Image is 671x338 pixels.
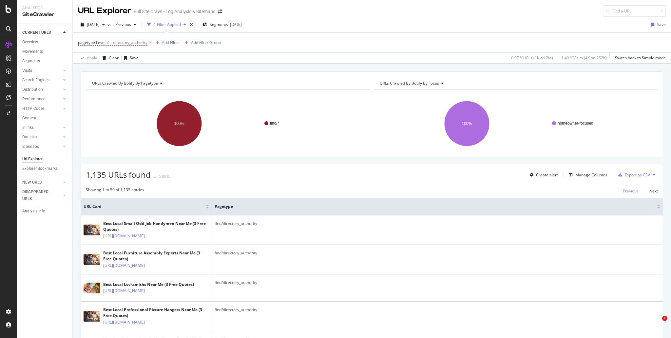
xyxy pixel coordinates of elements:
text: 100% [462,121,472,126]
img: main image [84,311,100,322]
button: Switch back to Simple mode [612,53,666,63]
div: find/directory_authority [215,250,660,256]
div: Url Explorer [22,156,43,163]
a: Performance [22,96,61,103]
div: 1.49 % Visits ( 4K on 262K ) [561,55,607,61]
div: arrow-right-arrow-left [218,9,222,14]
text: find/* [270,121,279,126]
h4: URLs Crawled By Botify By focus [378,78,652,89]
img: main image [84,254,100,265]
button: 1 Filter Applied [144,19,189,30]
a: Overview [22,39,68,46]
img: main image [84,283,100,293]
button: Clear [100,53,119,63]
span: Previous [113,22,131,27]
h4: URLs Crawled By Botify By pagetype [91,78,364,89]
input: Find a URL [603,5,666,17]
div: Explorer Bookmarks [22,165,58,172]
div: Clear [109,55,119,61]
div: find/directory_authority [215,221,660,227]
div: Movements [22,48,43,55]
span: pagetype Level 2 [78,40,109,45]
span: URL Card [84,204,204,209]
div: Switch back to Simple mode [615,55,666,61]
text: homeowner-focused [558,121,593,126]
svg: A chart. [86,95,370,152]
a: HTTP Codes [22,105,61,112]
div: Distribution [22,86,43,93]
div: 1 Filter Applied [154,22,181,27]
div: Analysis Info [22,208,45,215]
a: [URL][DOMAIN_NAME] [103,262,145,269]
span: pagetype [215,204,647,209]
div: 0.07 % URLs ( 1K on 2M ) [511,55,553,61]
a: DISAPPEARED URLS [22,189,61,202]
span: URLs Crawled By Botify By pagetype [92,80,158,86]
button: Create alert [527,169,558,180]
div: find/directory_authority [215,307,660,313]
a: Outlinks [22,134,61,141]
div: CURRENT URLS [22,29,51,36]
span: 1 [662,316,667,321]
a: NEW URLS [22,179,61,186]
a: Visits [22,67,61,74]
div: [DATE] [230,22,242,27]
div: Save [657,22,666,27]
iframe: Intercom live chat [649,316,664,331]
button: Export as CSV [616,169,650,180]
div: Manage Columns [575,172,607,178]
button: Segments[DATE] [200,19,244,30]
img: Equal [153,176,156,178]
img: main image [84,225,100,235]
a: Analysis Info [22,208,68,215]
div: Segments [22,58,40,65]
a: Search Engines [22,77,61,84]
a: [URL][DOMAIN_NAME] [103,319,145,326]
a: Segments [22,58,68,65]
a: CURRENT URLS [22,29,61,36]
div: Content [22,115,36,122]
a: [URL][DOMAIN_NAME] [103,233,145,239]
div: Outlinks [22,134,37,141]
div: Showing 1 to 50 of 1,135 entries [86,187,144,195]
div: URL Explorer [78,5,131,16]
div: Sitemaps [22,143,39,150]
button: Previous [623,187,639,195]
div: Search Engines [22,77,49,84]
div: NEW URLS [22,179,42,186]
div: Export as CSV [625,172,650,178]
span: directory_authority [113,38,147,47]
div: Add Filter Group [191,40,221,45]
a: Url Explorer [22,156,68,163]
span: vs [107,22,113,27]
div: Overview [22,39,38,46]
span: URLs Crawled By Botify By focus [380,80,439,86]
div: Apply [87,55,97,61]
div: Full Site Crawl - Log Analysis & Sitemaps [134,8,215,15]
a: Movements [22,48,68,55]
a: Inlinks [22,124,61,131]
button: Save [649,19,666,30]
svg: A chart. [374,95,658,152]
span: 2025 Aug. 26th [87,22,100,27]
div: times [189,21,194,28]
div: Best Local Locksmiths Near Me (3 Free Quotes) [103,282,194,288]
div: SiteCrawler [22,11,67,18]
button: Save [122,53,139,63]
button: Add Filter [153,39,179,47]
a: [URL][DOMAIN_NAME] [103,288,145,294]
button: Next [649,187,658,195]
button: Add Filter Group [182,39,221,47]
span: = [110,40,112,45]
div: Performance [22,96,45,103]
div: Save [130,55,139,61]
button: [DATE] [78,19,107,30]
div: Visits [22,67,32,74]
div: -0.08% [157,174,170,179]
div: Analytics [22,5,67,11]
div: Best Local Furniture Assembly Experts Near Me (3 Free Quotes) [103,250,209,262]
div: Create alert [536,172,558,178]
a: Content [22,115,68,122]
div: DISAPPEARED URLS [22,189,55,202]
